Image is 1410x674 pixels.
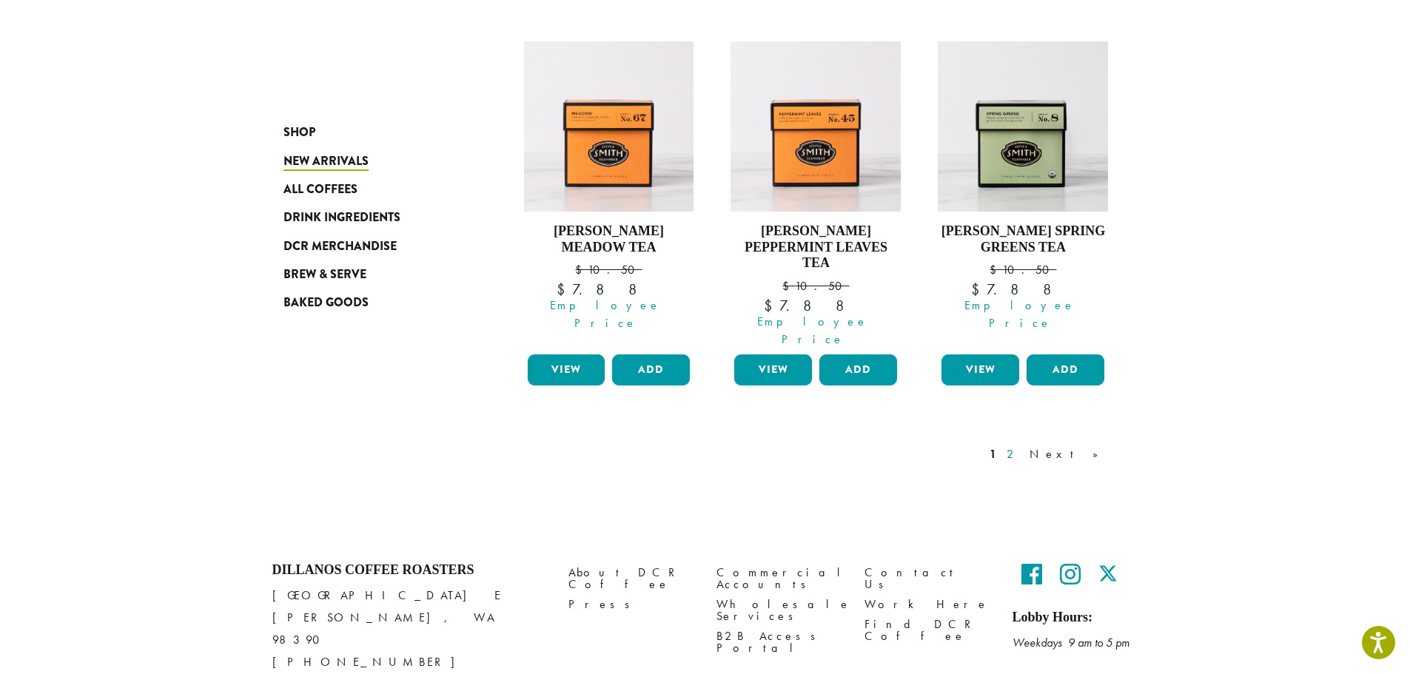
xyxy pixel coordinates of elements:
[1013,610,1138,626] h5: Lobby Hours:
[716,594,842,626] a: Wholesale Services
[283,237,397,256] span: DCR Merchandise
[283,289,461,317] a: Baked Goods
[971,280,987,299] span: $
[283,266,366,284] span: Brew & Serve
[932,297,1108,332] span: Employee Price
[865,562,990,594] a: Contact Us
[272,562,546,579] h4: Dillanos Coffee Roasters
[1027,354,1104,385] button: Add
[716,626,842,658] a: B2B Access Portal
[283,232,461,260] a: DCR Merchandise
[990,262,1002,277] span: $
[865,594,990,614] a: Work Here
[575,262,588,277] span: $
[283,209,400,227] span: Drink Ingredients
[782,278,795,294] span: $
[528,354,605,385] a: View
[990,262,1056,277] bdi: 10.50
[819,354,897,385] button: Add
[283,152,369,171] span: New Arrivals
[557,280,661,299] bdi: 7.88
[734,354,812,385] a: View
[524,41,694,348] a: [PERSON_NAME] Meadow Tea $10.50 Employee Price
[731,223,901,272] h4: [PERSON_NAME] Peppermint Leaves Tea
[938,41,1108,348] a: [PERSON_NAME] Spring Greens Tea $10.50 Employee Price
[283,146,461,175] a: New Arrivals
[568,562,694,594] a: About DCR Coffee
[612,354,690,385] button: Add
[283,203,461,232] a: Drink Ingredients
[764,296,868,315] bdi: 7.88
[283,118,461,146] a: Shop
[524,223,694,255] h4: [PERSON_NAME] Meadow Tea
[272,584,546,673] p: [GEOGRAPHIC_DATA] E [PERSON_NAME], WA 98390 [PHONE_NUMBER]
[1004,445,1022,463] a: 2
[1013,635,1129,650] em: Weekdays 9 am to 5 pm
[716,562,842,594] a: Commercial Accounts
[865,614,990,646] a: Find DCR Coffee
[283,294,369,312] span: Baked Goods
[283,124,315,142] span: Shop
[731,41,901,348] a: [PERSON_NAME] Peppermint Leaves Tea $10.50 Employee Price
[938,223,1108,255] h4: [PERSON_NAME] Spring Greens Tea
[283,260,461,289] a: Brew & Serve
[523,41,694,212] img: Meadow-Signature-Herbal-Carton-2023.jpg
[557,280,572,299] span: $
[782,278,849,294] bdi: 10.50
[731,41,901,212] img: Peppermint-Signature-Herbal-Carton-2023.jpg
[518,297,694,332] span: Employee Price
[283,181,357,199] span: All Coffees
[987,445,999,463] a: 1
[283,175,461,203] a: All Coffees
[1027,445,1112,463] a: Next »
[764,296,779,315] span: $
[725,313,901,348] span: Employee Price
[938,41,1108,212] img: Spring-Greens-Signature-Green-Carton-2023.jpg
[575,262,642,277] bdi: 10.50
[941,354,1019,385] a: View
[971,280,1075,299] bdi: 7.88
[568,594,694,614] a: Press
